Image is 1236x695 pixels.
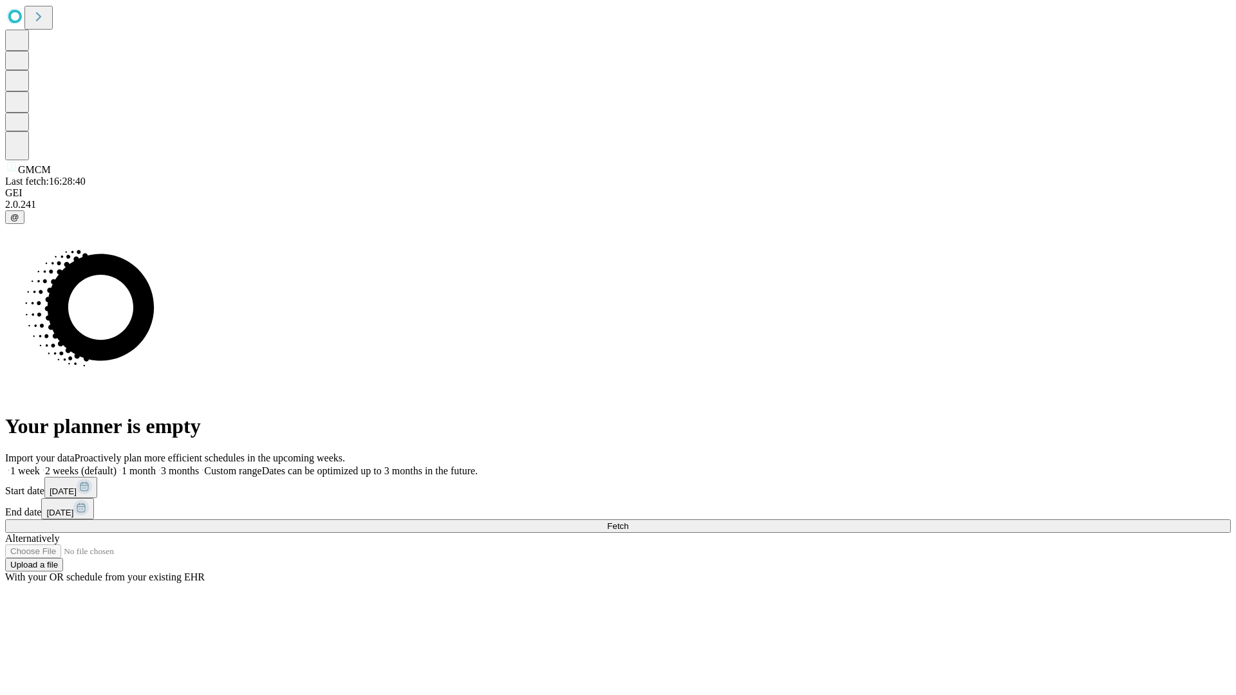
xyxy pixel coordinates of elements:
[161,465,199,476] span: 3 months
[122,465,156,476] span: 1 month
[5,176,86,187] span: Last fetch: 16:28:40
[5,519,1231,533] button: Fetch
[5,477,1231,498] div: Start date
[41,498,94,519] button: [DATE]
[204,465,261,476] span: Custom range
[5,187,1231,199] div: GEI
[5,414,1231,438] h1: Your planner is empty
[10,212,19,222] span: @
[607,521,628,531] span: Fetch
[45,465,117,476] span: 2 weeks (default)
[5,498,1231,519] div: End date
[5,452,75,463] span: Import your data
[18,164,51,175] span: GMCM
[5,558,63,571] button: Upload a file
[5,199,1231,210] div: 2.0.241
[10,465,40,476] span: 1 week
[5,210,24,224] button: @
[5,571,205,582] span: With your OR schedule from your existing EHR
[44,477,97,498] button: [DATE]
[5,533,59,544] span: Alternatively
[46,508,73,517] span: [DATE]
[75,452,345,463] span: Proactively plan more efficient schedules in the upcoming weeks.
[50,486,77,496] span: [DATE]
[262,465,478,476] span: Dates can be optimized up to 3 months in the future.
